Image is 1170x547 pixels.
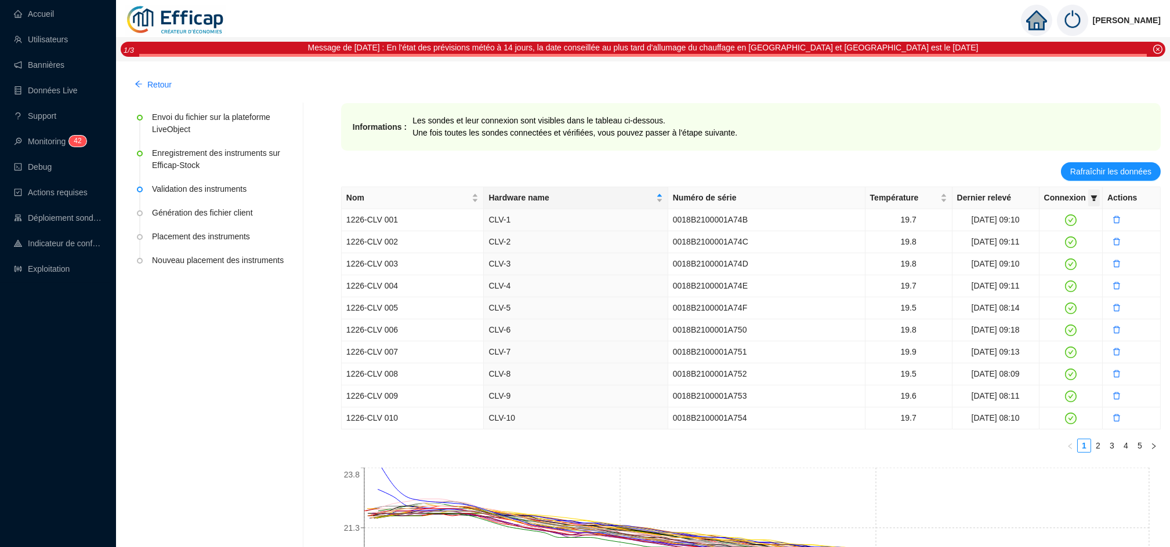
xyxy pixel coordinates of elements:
td: 0018B2100001A751 [668,341,865,363]
span: right [1150,443,1157,450]
div: 19.5 [870,302,947,314]
div: 19.7 [870,280,947,292]
span: filter [1088,189,1100,206]
span: Rafraîchir les données [1070,166,1151,178]
span: check-circle [1065,369,1077,380]
td: 0018B2100001A753 [668,385,865,407]
span: delete [1113,348,1121,356]
td: CLV-9 [484,385,668,407]
div: 19.6 [870,390,947,402]
a: 4 [1120,439,1132,452]
span: check-circle [1065,302,1077,314]
button: Rafraîchir les données [1061,162,1161,181]
tspan: 21.3 [344,523,360,533]
span: check-circle [1065,347,1077,358]
span: Actions requises [28,188,88,197]
li: Page suivante [1147,439,1161,453]
span: check-circle [1065,214,1077,226]
li: Page précédente [1063,439,1077,453]
div: Enregistrement des instruments sur Efficap-Stock [152,147,287,172]
div: [DATE] 09:18 [957,324,1034,336]
td: CLV-10 [484,407,668,429]
span: arrow-left [135,80,143,88]
td: 1226-CLV 010 [342,407,484,429]
span: filter [1091,195,1097,202]
div: 19.5 [870,368,947,380]
td: 0018B2100001A752 [668,363,865,385]
a: 3 [1106,439,1118,452]
span: 4 [74,137,78,145]
a: clusterDéploiement sondes [14,213,102,223]
span: delete [1113,238,1121,246]
sup: 42 [69,136,86,147]
th: Dernier relevé [952,187,1039,209]
li: 3 [1105,439,1119,453]
td: CLV-6 [484,319,668,341]
span: delete [1113,392,1121,400]
td: 1226-CLV 009 [342,385,484,407]
td: 0018B2100001A74C [668,231,865,253]
div: Génération des fichier client [152,207,287,219]
strong: Informations : [353,122,407,132]
a: 1 [1078,439,1091,452]
td: 0018B2100001A74E [668,275,865,297]
a: teamUtilisateurs [14,35,68,44]
button: Retour [125,75,181,94]
span: Retour [147,79,172,91]
div: 19.8 [870,258,947,270]
span: delete [1113,304,1121,312]
td: CLV-8 [484,363,668,385]
td: CLV-5 [484,297,668,319]
a: databaseDonnées Live [14,86,78,95]
a: 2 [1092,439,1104,452]
span: [PERSON_NAME] [1093,2,1161,39]
i: 1 / 3 [124,46,134,54]
img: power [1057,5,1088,36]
td: 1226-CLV 002 [342,231,484,253]
li: 2 [1091,439,1105,453]
li: 4 [1119,439,1133,453]
th: Nom [342,187,484,209]
td: 1226-CLV 001 [342,209,484,231]
td: 0018B2100001A74F [668,297,865,319]
td: CLV-1 [484,209,668,231]
span: delete [1113,216,1121,224]
span: delete [1113,282,1121,290]
li: 1 [1077,439,1091,453]
td: 1226-CLV 006 [342,319,484,341]
div: [DATE] 09:13 [957,346,1034,358]
span: delete [1113,260,1121,268]
button: right [1147,439,1161,453]
a: slidersExploitation [14,264,70,273]
span: check-circle [1065,236,1077,248]
td: 1226-CLV 007 [342,341,484,363]
th: Hardware name [484,187,668,209]
button: left [1063,439,1077,453]
tspan: 23.8 [344,470,360,479]
td: CLV-7 [484,341,668,363]
span: delete [1113,326,1121,334]
a: 5 [1133,439,1146,452]
a: questionSupport [14,111,56,121]
span: check-circle [1065,324,1077,336]
span: check-circle [1065,391,1077,402]
span: Température [870,192,938,204]
a: homeAccueil [14,9,54,19]
a: heat-mapIndicateur de confort [14,239,102,248]
span: Une fois toutes les sondes connectées et vérifiées, vous pouvez passer à l'étape suivante. [412,128,737,137]
div: Placement des instruments [152,231,287,243]
div: [DATE] 09:11 [957,236,1034,248]
td: 1226-CLV 003 [342,253,484,275]
div: [DATE] 08:11 [957,390,1034,402]
span: Hardware name [488,192,653,204]
span: delete [1113,414,1121,422]
td: 1226-CLV 008 [342,363,484,385]
span: 2 [78,137,82,145]
div: 19.7 [870,214,947,226]
td: 1226-CLV 005 [342,297,484,319]
div: 19.8 [870,236,947,248]
span: check-circle [1065,280,1077,292]
div: 19.7 [870,412,947,424]
span: Connexion [1044,192,1086,204]
div: [DATE] 09:11 [957,280,1034,292]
